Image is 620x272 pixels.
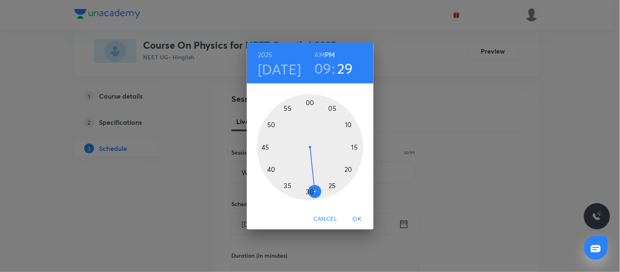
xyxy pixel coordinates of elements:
[325,49,335,61] button: PM
[315,49,325,61] button: AM
[258,49,273,61] button: 2025
[344,211,370,227] button: OK
[314,60,331,77] button: 09
[258,61,301,78] button: [DATE]
[347,214,367,224] span: OK
[313,214,337,224] span: Cancel
[332,60,336,77] h3: :
[310,211,340,227] button: Cancel
[337,60,353,77] button: 29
